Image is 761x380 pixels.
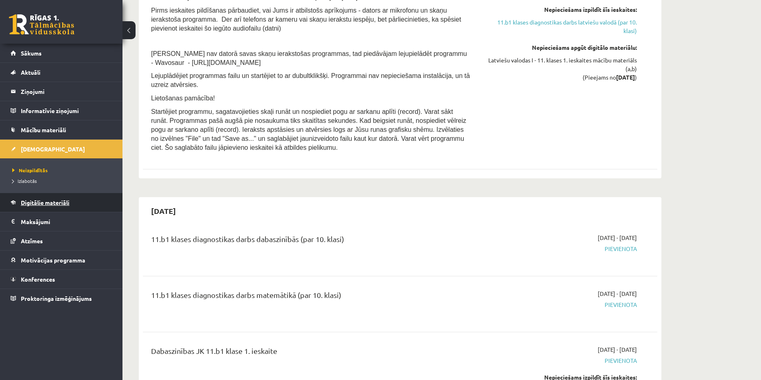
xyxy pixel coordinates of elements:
div: Nepieciešams izpildīt šīs ieskaites: [483,5,637,14]
a: Motivācijas programma [11,251,112,269]
a: 11.b1 klases diagnostikas darbs latviešu valodā (par 10. klasi) [483,18,637,35]
a: Konferences [11,270,112,289]
a: Mācību materiāli [11,120,112,139]
span: Atzīmes [21,237,43,244]
span: Sākums [21,49,42,57]
legend: Ziņojumi [21,82,112,101]
span: Proktoringa izmēģinājums [21,295,92,302]
div: Dabaszinības JK 11.b1 klase 1. ieskaite [151,345,471,360]
legend: Informatīvie ziņojumi [21,101,112,120]
strong: [DATE] [616,73,635,81]
a: Atzīmes [11,231,112,250]
a: Izlabotās [12,177,114,184]
a: Informatīvie ziņojumi [11,101,112,120]
span: Lietošanas pamācība! [151,95,215,102]
a: Ziņojumi [11,82,112,101]
a: Aktuāli [11,63,112,82]
span: Pievienota [483,300,637,309]
span: Lejuplādējiet programmas failu un startējiet to ar dubultklikšķi. Programmai nav nepieciešama ins... [151,72,470,88]
a: Digitālie materiāli [11,193,112,212]
span: [DATE] - [DATE] [598,233,637,242]
div: 11.b1 klases diagnostikas darbs dabaszinībās (par 10. klasi) [151,233,471,249]
span: Konferences [21,276,55,283]
a: Neizpildītās [12,167,114,174]
span: Pirms ieskaites pildīšanas pārbaudiet, vai Jums ir atbilstošs aprīkojums - dators ar mikrofonu un... [151,7,461,32]
h2: [DATE] [143,201,184,220]
span: Neizpildītās [12,167,48,173]
legend: Maksājumi [21,212,112,231]
div: 11.b1 klases diagnostikas darbs matemātikā (par 10. klasi) [151,289,471,304]
span: [DEMOGRAPHIC_DATA] [21,145,85,153]
span: Startējiet programmu, sagatavojieties skaļi runāt un nospiediet pogu ar sarkanu aplīti (record). ... [151,108,466,151]
a: Maksājumi [11,212,112,231]
a: Rīgas 1. Tālmācības vidusskola [9,14,74,35]
span: Pievienota [483,356,637,365]
span: [DATE] - [DATE] [598,289,637,298]
span: Izlabotās [12,178,37,184]
span: Mācību materiāli [21,126,66,133]
a: Sākums [11,44,112,62]
a: [DEMOGRAPHIC_DATA] [11,140,112,158]
a: Proktoringa izmēģinājums [11,289,112,308]
span: [PERSON_NAME] nav datorā savas skaņu ierakstošas programmas, tad piedāvājam lejupielādēt programm... [151,50,467,66]
span: [DATE] - [DATE] [598,345,637,354]
div: Nepieciešams apgūt digitālo materiālu: [483,43,637,52]
span: Motivācijas programma [21,256,85,264]
span: Aktuāli [21,69,40,76]
span: Pievienota [483,244,637,253]
span: Digitālie materiāli [21,199,69,206]
div: Latviešu valodas I - 11. klases 1. ieskaites mācību materiāls (a,b) (Pieejams no ) [483,56,637,82]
